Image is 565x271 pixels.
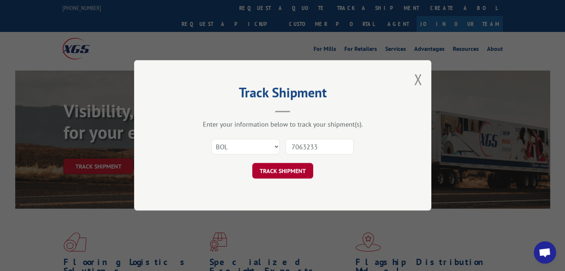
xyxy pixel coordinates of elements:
button: TRACK SHIPMENT [252,163,313,179]
input: Number(s) [285,139,354,155]
h2: Track Shipment [171,87,394,101]
button: Close modal [414,69,422,89]
div: Open chat [534,241,556,264]
div: Enter your information below to track your shipment(s). [171,120,394,129]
